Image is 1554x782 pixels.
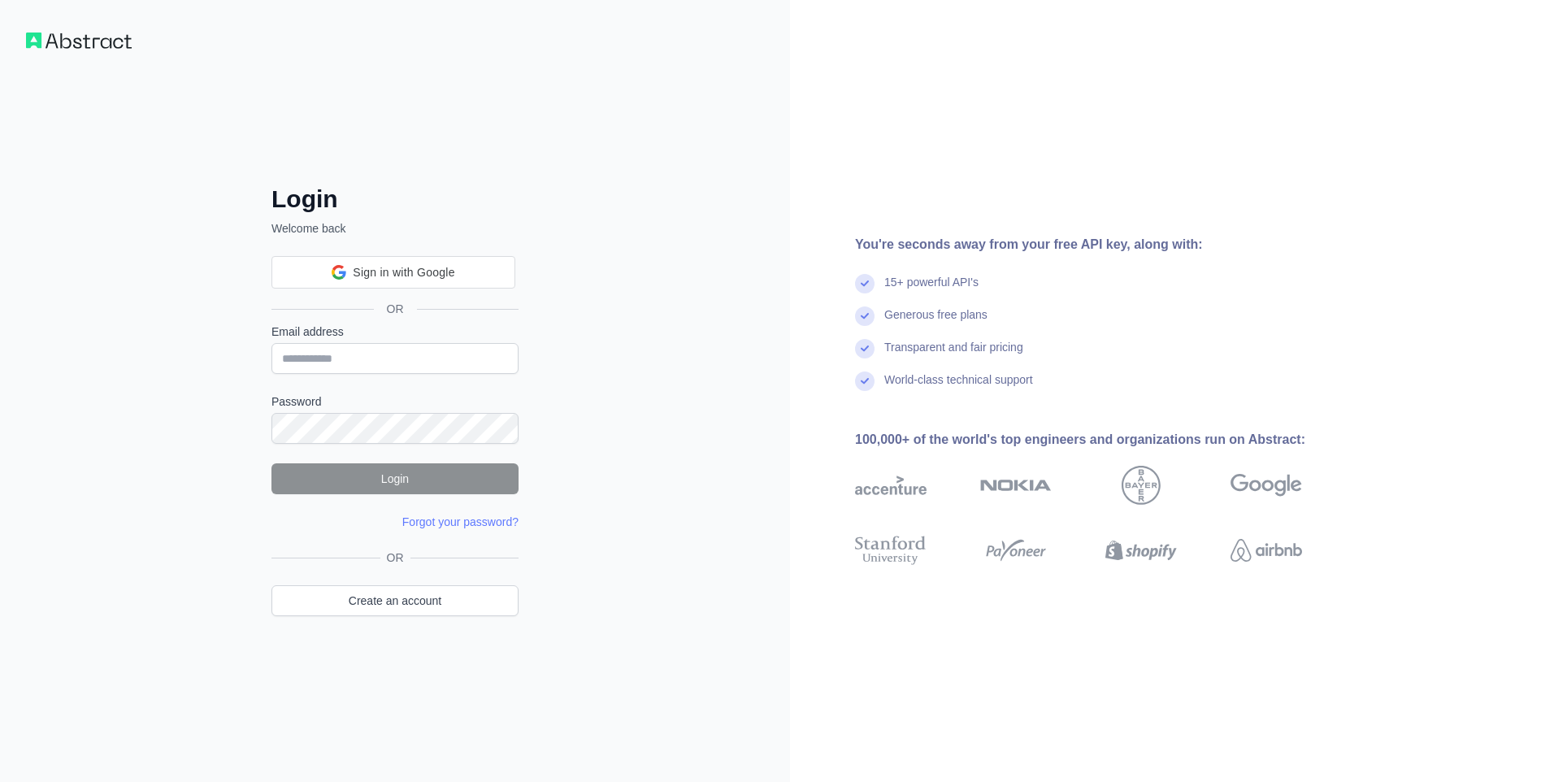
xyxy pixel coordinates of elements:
label: Password [271,393,519,410]
img: payoneer [980,532,1052,568]
img: google [1231,466,1302,505]
button: Login [271,463,519,494]
img: accenture [855,466,927,505]
img: check mark [855,274,875,293]
div: 15+ powerful API's [884,274,979,306]
img: check mark [855,306,875,326]
span: Sign in with Google [353,264,454,281]
p: Welcome back [271,220,519,237]
a: Create an account [271,585,519,616]
img: nokia [980,466,1052,505]
img: check mark [855,371,875,391]
div: Generous free plans [884,306,988,339]
div: 100,000+ of the world's top engineers and organizations run on Abstract: [855,430,1354,450]
span: OR [380,550,410,566]
img: airbnb [1231,532,1302,568]
label: Email address [271,324,519,340]
h2: Login [271,185,519,214]
img: bayer [1122,466,1161,505]
span: OR [374,301,417,317]
img: Workflow [26,33,132,49]
a: Forgot your password? [402,515,519,528]
img: check mark [855,339,875,358]
div: World-class technical support [884,371,1033,404]
img: stanford university [855,532,927,568]
div: Transparent and fair pricing [884,339,1023,371]
div: You're seconds away from your free API key, along with: [855,235,1354,254]
img: shopify [1105,532,1177,568]
div: Sign in with Google [271,256,515,289]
